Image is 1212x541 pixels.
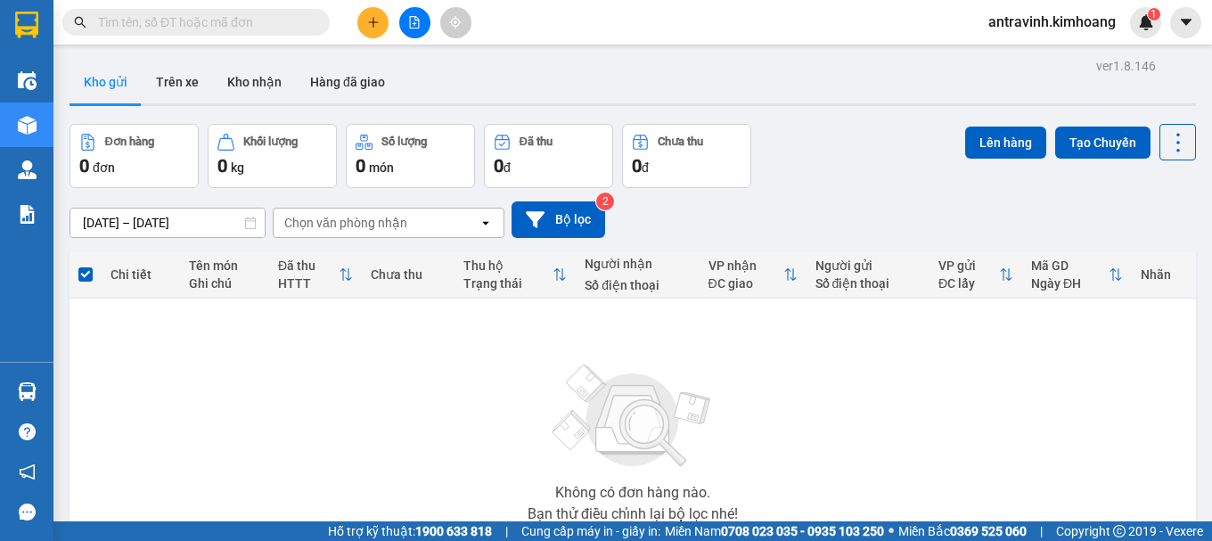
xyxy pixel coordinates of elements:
[381,135,427,148] div: Số lượng
[454,251,576,299] th: Toggle SortBy
[544,354,722,479] img: svg+xml;base64,PHN2ZyBjbGFzcz0ibGlzdC1wbHVnX19zdmciIHhtbG5zPSJodHRwOi8vd3d3LnczLm9yZy8yMDAwL3N2Zy...
[98,12,308,32] input: Tìm tên, số ĐT hoặc mã đơn
[1113,525,1126,537] span: copyright
[938,276,999,291] div: ĐC lấy
[278,258,339,273] div: Đã thu
[938,258,999,273] div: VP gửi
[105,135,154,148] div: Đơn hàng
[278,276,339,291] div: HTTT
[622,124,751,188] button: Chưa thu0đ
[408,16,421,29] span: file-add
[70,124,199,188] button: Đơn hàng0đơn
[504,160,511,175] span: đ
[1170,7,1201,38] button: caret-down
[18,71,37,90] img: warehouse-icon
[1031,258,1109,273] div: Mã GD
[708,276,783,291] div: ĐC giao
[1151,8,1157,20] span: 1
[974,11,1130,33] span: antravinh.kimhoang
[898,521,1027,541] span: Miền Bắc
[1055,127,1151,159] button: Tạo Chuyến
[18,205,37,224] img: solution-icon
[19,504,36,521] span: message
[449,16,462,29] span: aim
[18,116,37,135] img: warehouse-icon
[74,16,86,29] span: search
[18,160,37,179] img: warehouse-icon
[484,124,613,188] button: Đã thu0đ
[93,160,115,175] span: đơn
[269,251,362,299] th: Toggle SortBy
[217,155,227,176] span: 0
[665,521,884,541] span: Miền Nam
[520,135,553,148] div: Đã thu
[479,216,493,230] svg: open
[208,124,337,188] button: Khối lượng0kg
[18,382,37,401] img: warehouse-icon
[1040,521,1043,541] span: |
[70,61,142,103] button: Kho gửi
[415,524,492,538] strong: 1900 633 818
[346,124,475,188] button: Số lượng0món
[231,160,244,175] span: kg
[440,7,471,38] button: aim
[632,155,642,176] span: 0
[1141,267,1187,282] div: Nhãn
[367,16,380,29] span: plus
[950,524,1027,538] strong: 0369 525 060
[505,521,508,541] span: |
[889,528,894,535] span: ⚪️
[721,524,884,538] strong: 0708 023 035 - 0935 103 250
[111,267,171,282] div: Chi tiết
[555,486,710,500] div: Không có đơn hàng nào.
[189,258,260,273] div: Tên món
[19,463,36,480] span: notification
[19,423,36,440] span: question-circle
[463,258,553,273] div: Thu hộ
[296,61,399,103] button: Hàng đã giao
[1138,14,1154,30] img: icon-new-feature
[1096,56,1156,76] div: ver 1.8.146
[512,201,605,238] button: Bộ lọc
[700,251,807,299] th: Toggle SortBy
[70,209,265,237] input: Select a date range.
[1148,8,1160,20] sup: 1
[494,155,504,176] span: 0
[399,7,430,38] button: file-add
[328,521,492,541] span: Hỗ trợ kỹ thuật:
[1022,251,1132,299] th: Toggle SortBy
[642,160,649,175] span: đ
[284,214,407,232] div: Chọn văn phòng nhận
[965,127,1046,159] button: Lên hàng
[1178,14,1194,30] span: caret-down
[585,278,690,292] div: Số điện thoại
[357,7,389,38] button: plus
[815,276,921,291] div: Số điện thoại
[213,61,296,103] button: Kho nhận
[369,160,394,175] span: món
[243,135,298,148] div: Khối lượng
[708,258,783,273] div: VP nhận
[189,276,260,291] div: Ghi chú
[521,521,660,541] span: Cung cấp máy in - giấy in:
[356,155,365,176] span: 0
[142,61,213,103] button: Trên xe
[596,193,614,210] sup: 2
[815,258,921,273] div: Người gửi
[585,257,690,271] div: Người nhận
[371,267,446,282] div: Chưa thu
[463,276,553,291] div: Trạng thái
[658,135,703,148] div: Chưa thu
[929,251,1022,299] th: Toggle SortBy
[15,12,38,38] img: logo-vxr
[528,507,738,521] div: Bạn thử điều chỉnh lại bộ lọc nhé!
[1031,276,1109,291] div: Ngày ĐH
[79,155,89,176] span: 0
